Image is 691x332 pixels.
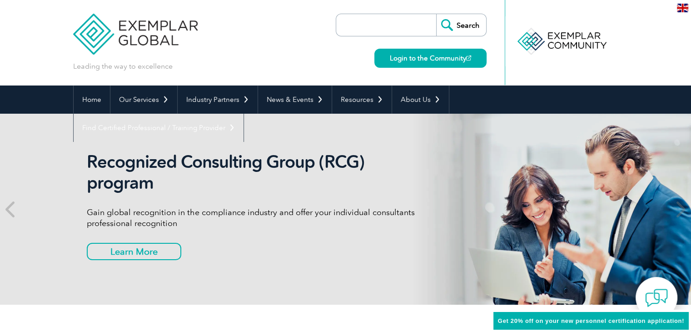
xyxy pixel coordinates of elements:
[178,86,258,114] a: Industry Partners
[258,86,332,114] a: News & Events
[645,287,668,309] img: contact-chat.png
[392,86,449,114] a: About Us
[110,86,177,114] a: Our Services
[332,86,392,114] a: Resources
[466,55,471,60] img: open_square.png
[87,207,428,229] p: Gain global recognition in the compliance industry and offer your individual consultants professi...
[498,317,684,324] span: Get 20% off on your new personnel certification application!
[436,14,486,36] input: Search
[87,151,428,193] h2: Recognized Consulting Group (RCG) program
[74,86,110,114] a: Home
[74,114,244,142] a: Find Certified Professional / Training Provider
[73,61,173,71] p: Leading the way to excellence
[677,4,688,12] img: en
[374,49,487,68] a: Login to the Community
[87,243,181,260] a: Learn More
